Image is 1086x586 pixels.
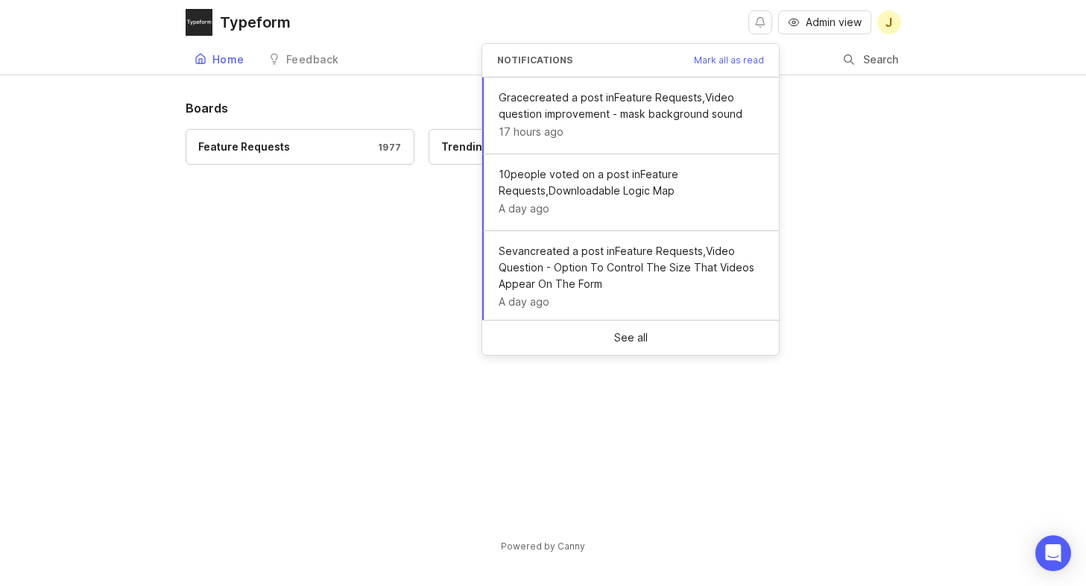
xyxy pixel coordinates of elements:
[370,141,402,154] div: 1977
[499,538,587,555] a: Powered by Canny
[186,9,212,36] img: Typeform logo
[286,54,339,65] div: Feedback
[482,231,779,324] a: Sevancreated a post inFeature Requests,Video Question - Option To Control The Size That Videos Ap...
[499,89,764,122] span: Grace created a post in Feature Requests , Video question improvement - mask background sound
[499,166,764,199] span: 10 people voted on a post in Feature Requests , Downloadable Logic Map
[220,15,291,30] div: Typeform
[212,54,244,65] div: Home
[499,201,549,217] span: A day ago
[186,99,901,117] h1: Boards
[186,129,414,165] a: Feature Requests1977
[482,154,779,231] a: 10people voted on a post inFeature Requests,Downloadable Logic MapA day ago
[186,45,253,75] a: Home
[259,45,348,75] a: Feedback
[694,56,764,65] span: Mark all as read
[748,10,772,34] button: Notifications
[1035,535,1071,571] div: Open Intercom Messenger
[806,15,862,30] span: Admin view
[482,321,779,355] a: See all
[778,10,871,34] button: Admin view
[885,13,892,31] span: J
[499,243,764,292] span: Sevan created a post in Feature Requests , Video Question - Option To Control The Size That Video...
[499,294,549,310] span: A day ago
[482,78,779,154] a: Gracecreated a post inFeature Requests,Video question improvement - mask background sound17 hours...
[429,129,657,165] a: Trending Community Topics2
[499,124,563,140] span: 17 hours ago
[497,56,572,65] h3: Notifications
[198,139,290,155] div: Feature Requests
[441,139,587,155] div: Trending Community Topics
[877,10,901,34] button: J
